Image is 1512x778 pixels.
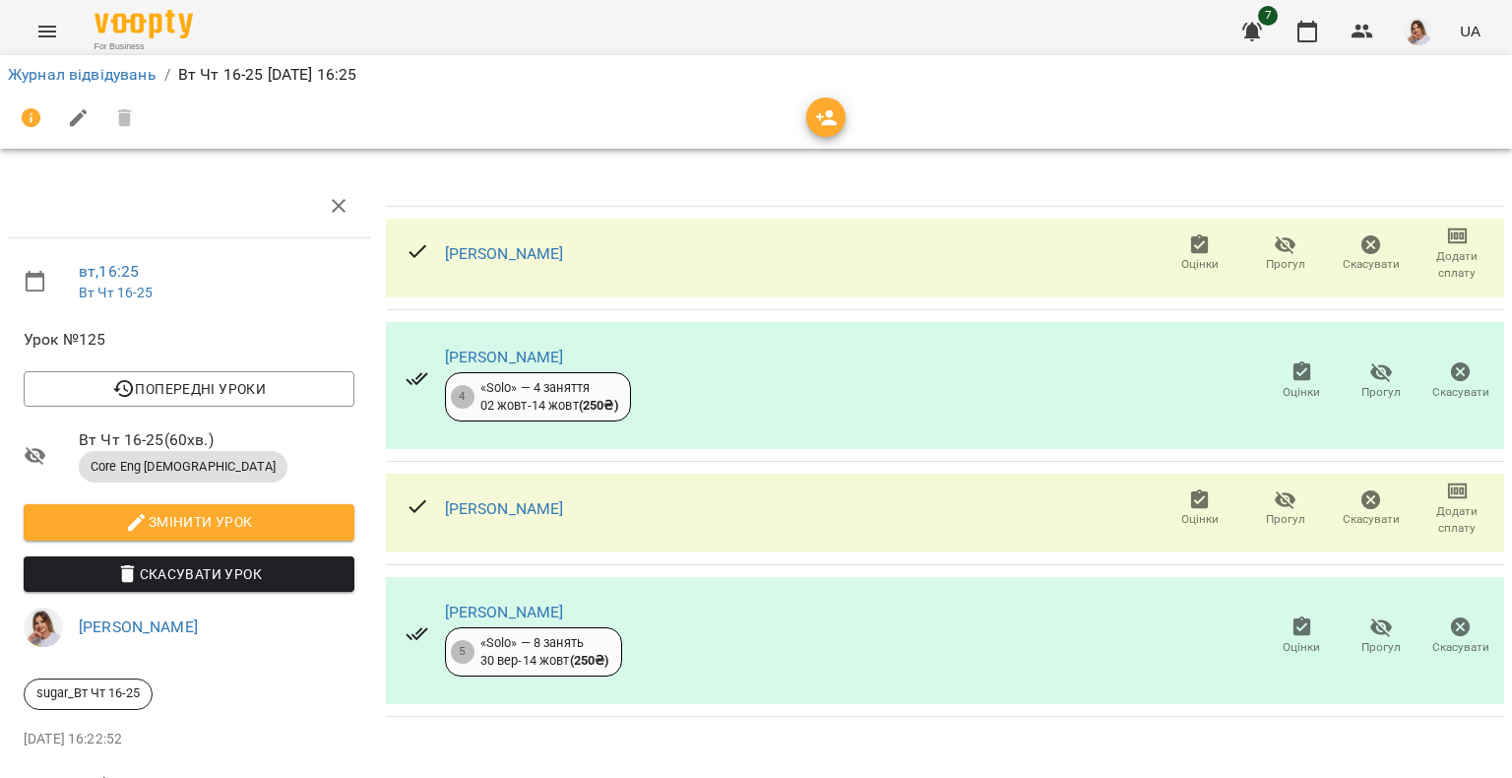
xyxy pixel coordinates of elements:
button: Скасувати [1420,354,1500,409]
a: Вт Чт 16-25 [79,285,154,300]
button: UA [1452,13,1488,49]
span: UA [1460,21,1480,41]
span: Оцінки [1181,511,1219,528]
button: Оцінки [1157,482,1242,537]
span: Core Eng [DEMOGRAPHIC_DATA] [79,458,287,476]
span: Оцінки [1283,384,1320,401]
p: Вт Чт 16-25 [DATE] 16:25 [178,63,357,87]
span: Попередні уроки [39,377,339,401]
span: Скасувати [1343,511,1400,528]
button: Скасувати [1420,610,1500,665]
div: «Solo» — 8 занять 30 вер - 14 жовт [480,634,609,671]
button: Додати сплату [1415,482,1500,537]
span: Прогул [1361,384,1401,401]
button: Прогул [1342,610,1421,665]
div: 4 [451,385,474,409]
span: For Business [94,40,193,53]
button: Додати сплату [1415,227,1500,282]
span: sugar_Вт Чт 16-25 [25,684,152,702]
span: Прогул [1266,256,1305,273]
button: Оцінки [1262,354,1342,409]
span: Додати сплату [1426,503,1488,537]
span: Скасувати [1432,384,1489,401]
b: ( 250 ₴ ) [579,398,618,413]
button: Змінити урок [24,504,354,540]
button: Скасувати [1329,227,1415,282]
button: Попередні уроки [24,371,354,407]
a: вт , 16:25 [79,262,139,281]
li: / [164,63,170,87]
span: Скасувати [1432,639,1489,656]
b: ( 250 ₴ ) [570,653,609,668]
div: 5 [451,640,474,664]
nav: breadcrumb [8,63,1504,87]
span: 7 [1258,6,1278,26]
span: Вт Чт 16-25 ( 60 хв. ) [79,428,354,452]
button: Оцінки [1157,227,1242,282]
div: sugar_Вт Чт 16-25 [24,679,153,710]
a: [PERSON_NAME] [445,499,564,518]
button: Прогул [1342,354,1421,409]
img: Voopty Logo [94,10,193,38]
img: d332a1c3318355be326c790ed3ba89f4.jpg [1405,18,1432,45]
a: [PERSON_NAME] [445,244,564,263]
button: Скасувати [1329,482,1415,537]
a: [PERSON_NAME] [445,348,564,366]
span: Скасувати [1343,256,1400,273]
button: Оцінки [1262,610,1342,665]
button: Скасувати Урок [24,556,354,592]
span: Скасувати Урок [39,562,339,586]
span: Оцінки [1181,256,1219,273]
a: [PERSON_NAME] [79,617,198,636]
span: Прогул [1361,639,1401,656]
span: Додати сплату [1426,248,1488,282]
span: Прогул [1266,511,1305,528]
span: Урок №125 [24,328,354,352]
button: Прогул [1242,227,1328,282]
div: «Solo» — 4 заняття 02 жовт - 14 жовт [480,379,618,416]
button: Menu [24,8,71,55]
a: [PERSON_NAME] [445,603,564,621]
p: [DATE] 16:22:52 [24,730,354,749]
a: Журнал відвідувань [8,65,157,84]
span: Змінити урок [39,510,339,534]
button: Прогул [1242,482,1328,537]
span: Оцінки [1283,639,1320,656]
img: d332a1c3318355be326c790ed3ba89f4.jpg [24,608,63,647]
